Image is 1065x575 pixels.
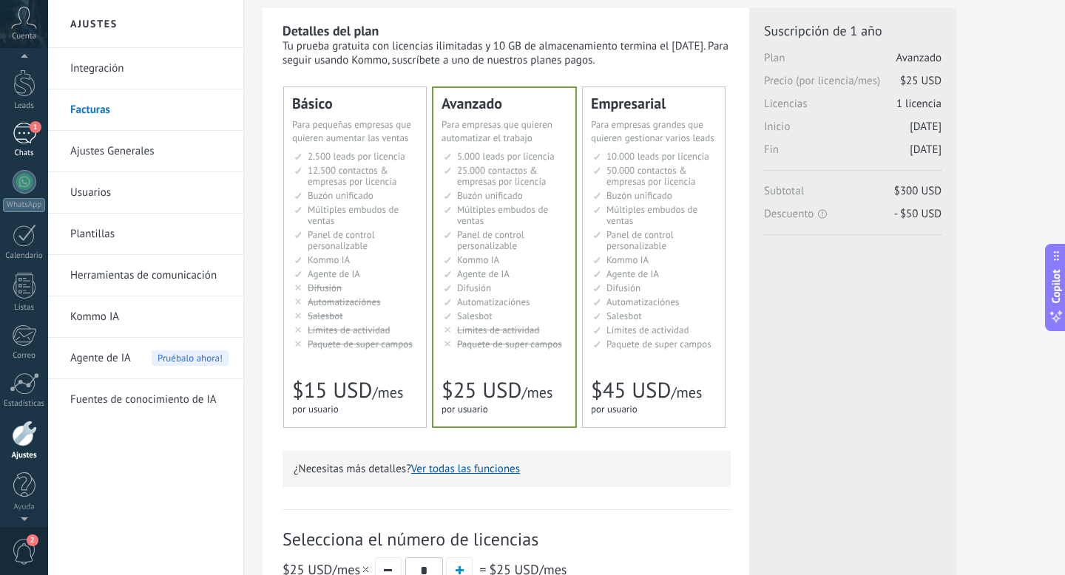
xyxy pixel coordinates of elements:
span: Automatizaciónes [308,296,381,308]
li: Facturas [48,89,243,131]
span: Kommo IA [457,254,499,266]
span: Para empresas grandes que quieren gestionar varios leads [591,118,714,144]
span: Subtotal [764,184,941,207]
span: Avanzado [896,51,941,65]
span: Panel de control personalizable [606,228,674,252]
span: 2 [27,534,38,546]
span: Kommo IA [308,254,350,266]
li: Agente de IA [48,338,243,379]
span: Paquete de super campos [606,338,711,350]
a: Fuentes de conocimiento de IA [70,379,229,421]
button: Ver todas las funciones [411,462,520,476]
span: Copilot [1049,270,1064,304]
span: $45 USD [591,376,671,404]
span: $25 USD [442,376,521,404]
span: Para empresas que quieren automatizar el trabajo [442,118,552,144]
span: por usuario [442,403,488,415]
span: /mes [671,383,702,402]
p: ¿Necesitas más detalles? [294,462,720,476]
span: Agente de IA [70,338,131,379]
span: $25 USD [900,74,941,88]
li: Herramientas de comunicación [48,255,243,296]
div: Correo [3,351,46,361]
span: Múltiples embudos de ventas [457,203,548,227]
span: Inicio [764,120,941,143]
li: Integración [48,48,243,89]
span: Selecciona el número de licencias [283,528,731,551]
span: - $50 USD [894,207,941,221]
span: Límites de actividad [308,324,390,336]
span: Múltiples embudos de ventas [606,203,697,227]
li: Plantillas [48,214,243,255]
span: Descuento [764,207,941,221]
span: Buzón unificado [606,189,672,202]
span: Agente de IA [308,268,360,280]
span: 10.000 leads por licencia [606,150,709,163]
span: Difusión [606,282,640,294]
span: [DATE] [910,143,941,157]
span: Panel de control personalizable [457,228,524,252]
span: Fin [764,143,941,166]
span: Paquete de super campos [308,338,413,350]
div: Tu prueba gratuita con licencias ilimitadas y 10 GB de almacenamiento termina el [DATE]. Para seg... [283,39,731,67]
span: 12.500 contactos & empresas por licencia [308,164,396,188]
span: Difusión [457,282,491,294]
span: Agente de IA [606,268,659,280]
span: Precio (por licencia/mes) [764,74,941,97]
div: Empresarial [591,96,717,111]
span: Difusión [308,282,342,294]
span: Cuenta [12,32,36,41]
div: Avanzado [442,96,567,111]
span: Agente de IA [457,268,510,280]
span: $15 USD [292,376,372,404]
div: WhatsApp [3,198,45,212]
b: Detalles del plan [283,22,379,39]
li: Fuentes de conocimiento de IA [48,379,243,420]
div: Calendario [3,251,46,261]
span: Suscripción de 1 año [764,22,941,39]
div: Estadísticas [3,399,46,409]
div: Leads [3,101,46,111]
span: Para pequeñas empresas que quieren aumentar las ventas [292,118,411,144]
span: Salesbot [606,310,642,322]
span: Pruébalo ahora! [152,350,229,366]
div: Ayuda [3,503,46,512]
span: [DATE] [910,120,941,134]
a: Usuarios [70,172,229,214]
span: Licencias [764,97,941,120]
a: Agente de IA Pruébalo ahora! [70,338,229,379]
span: Buzón unificado [457,189,523,202]
span: Automatizaciónes [457,296,530,308]
span: Salesbot [457,310,493,322]
li: Usuarios [48,172,243,214]
span: /mes [521,383,552,402]
span: 1 licencia [896,97,941,111]
div: Ajustes [3,451,46,460]
a: Ajustes Generales [70,131,229,172]
span: Plan [764,51,941,74]
li: Ajustes Generales [48,131,243,172]
a: Facturas [70,89,229,131]
span: Paquete de super campos [457,338,562,350]
span: Buzón unificado [308,189,373,202]
a: Kommo IA [70,296,229,338]
span: Kommo IA [606,254,649,266]
li: Kommo IA [48,296,243,338]
span: Panel de control personalizable [308,228,375,252]
span: por usuario [292,403,339,415]
span: 5.000 leads por licencia [457,150,555,163]
span: Automatizaciónes [606,296,680,308]
span: $300 USD [894,184,941,198]
a: Integración [70,48,229,89]
span: Límites de actividad [457,324,540,336]
span: Salesbot [308,310,343,322]
span: 1 [30,121,41,133]
div: Listas [3,303,46,313]
span: Límites de actividad [606,324,689,336]
a: Plantillas [70,214,229,255]
span: por usuario [591,403,638,415]
div: Básico [292,96,418,111]
a: Herramientas de comunicación [70,255,229,296]
span: 25.000 contactos & empresas por licencia [457,164,546,188]
div: Chats [3,149,46,158]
